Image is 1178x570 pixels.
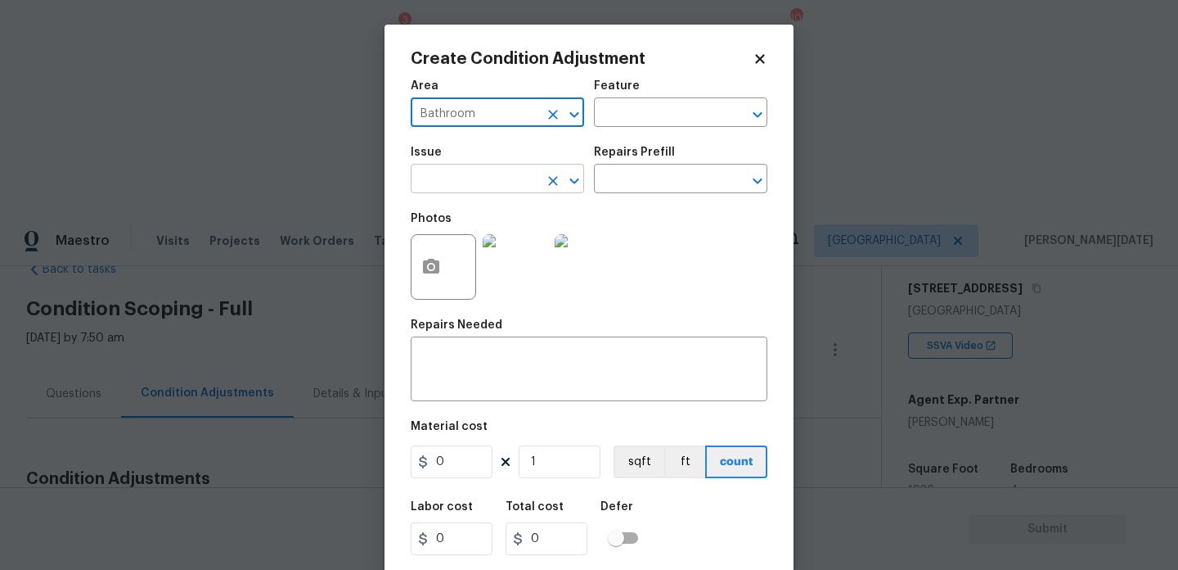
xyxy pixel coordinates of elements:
[563,103,586,126] button: Open
[411,421,488,432] h5: Material cost
[542,170,564,192] button: Clear
[746,103,769,126] button: Open
[563,170,586,192] button: Open
[746,170,769,192] button: Open
[411,501,473,513] h5: Labor cost
[506,501,564,513] h5: Total cost
[594,147,675,158] h5: Repairs Prefill
[664,446,705,478] button: ft
[411,80,438,92] h5: Area
[600,501,633,513] h5: Defer
[705,446,767,478] button: count
[411,213,452,224] h5: Photos
[411,51,753,67] h2: Create Condition Adjustment
[542,103,564,126] button: Clear
[594,80,640,92] h5: Feature
[411,319,502,331] h5: Repairs Needed
[411,147,442,158] h5: Issue
[614,446,664,478] button: sqft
